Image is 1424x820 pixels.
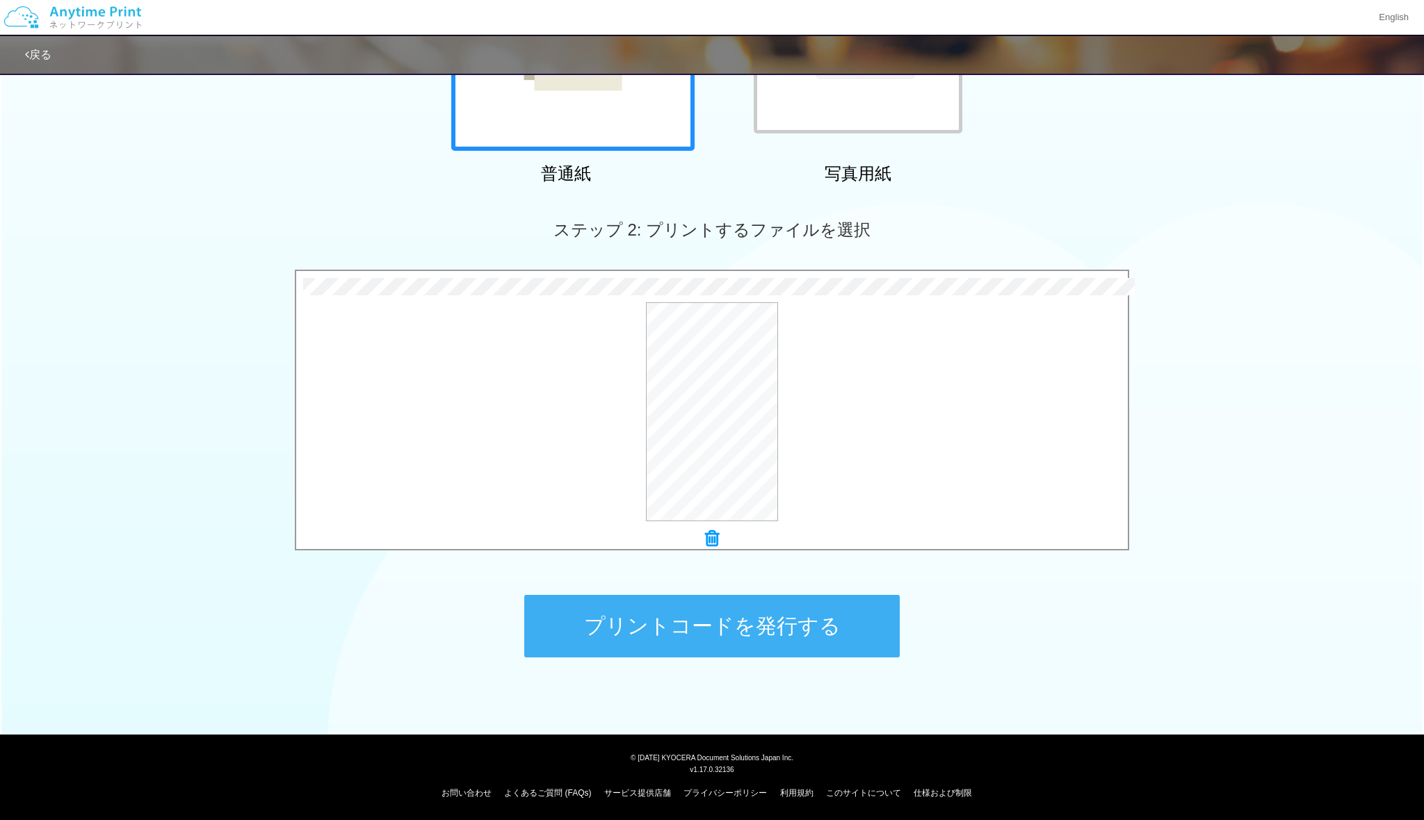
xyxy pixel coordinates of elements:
a: よくあるご質問 (FAQs) [504,788,591,798]
button: プリントコードを発行する [524,595,900,657]
h2: 写真用紙 [736,165,980,183]
a: お問い合わせ [442,788,492,798]
a: 仕様および制限 [914,788,972,798]
h2: 普通紙 [444,165,688,183]
span: ステップ 2: プリントするファイルを選択 [553,220,871,239]
a: 戻る [25,49,51,60]
a: このサイトについて [826,788,901,798]
span: © [DATE] KYOCERA Document Solutions Japan Inc. [631,753,793,762]
span: v1.17.0.32136 [690,765,734,773]
a: 利用規約 [780,788,814,798]
a: プライバシーポリシー [683,788,767,798]
a: サービス提供店舗 [604,788,671,798]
